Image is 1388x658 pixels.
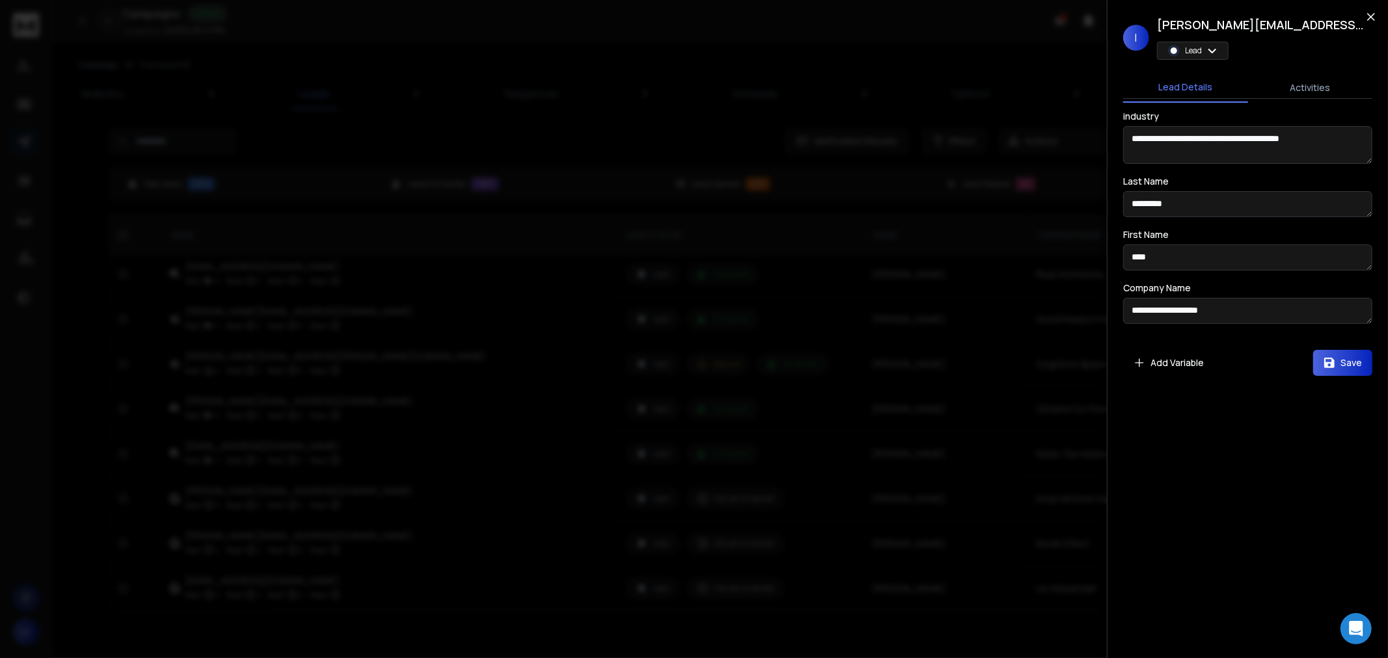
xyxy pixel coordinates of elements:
[1123,73,1248,103] button: Lead Details
[1248,73,1373,102] button: Activities
[1340,613,1372,644] div: Open Intercom Messenger
[1123,25,1149,51] span: I
[1185,46,1202,56] p: Lead
[1123,177,1169,186] label: Last Name
[1123,112,1159,121] label: industry
[1123,283,1191,293] label: Company Name
[1123,350,1214,376] button: Add Variable
[1313,350,1372,376] button: Save
[1157,16,1365,34] h1: [PERSON_NAME][EMAIL_ADDRESS][DOMAIN_NAME]
[1123,230,1169,239] label: First Name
